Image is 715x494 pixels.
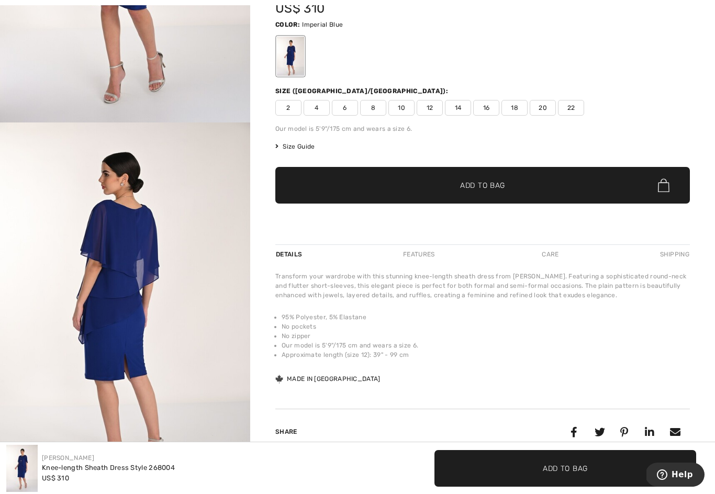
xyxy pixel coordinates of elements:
a: [PERSON_NAME] [42,454,94,462]
span: US$ 310 [275,1,325,16]
span: 2 [275,100,301,116]
button: Add to Bag [434,450,696,487]
span: Imperial Blue [302,21,343,28]
span: Size Guide [275,142,315,151]
span: 22 [558,100,584,116]
div: Care [533,245,567,264]
button: Add to Bag [275,167,690,204]
li: Our model is 5'9"/175 cm and wears a size 6. [282,341,690,350]
li: 95% Polyester, 5% Elastane [282,312,690,322]
div: Imperial Blue [277,37,304,76]
span: Add to Bag [460,180,505,191]
img: Knee-Length Sheath Dress Style 268004 [6,445,38,492]
div: Our model is 5'9"/175 cm and wears a size 6. [275,124,690,133]
span: 6 [332,100,358,116]
span: Color: [275,21,300,28]
span: 20 [530,100,556,116]
span: 4 [304,100,330,116]
span: Add to Bag [543,463,588,474]
span: 10 [388,100,415,116]
div: Transform your wardrobe with this stunning knee-length sheath dress from [PERSON_NAME]. Featuring... [275,272,690,300]
span: 8 [360,100,386,116]
span: 18 [501,100,528,116]
span: US$ 310 [42,474,69,482]
div: Shipping [657,245,690,264]
img: Bag.svg [658,178,669,192]
div: Size ([GEOGRAPHIC_DATA]/[GEOGRAPHIC_DATA]): [275,86,450,96]
div: Details [275,245,305,264]
div: Features [394,245,443,264]
iframe: Opens a widget where you can find more information [646,463,705,489]
span: 12 [417,100,443,116]
div: Knee-length Sheath Dress Style 268004 [42,463,175,473]
li: No pockets [282,322,690,331]
li: No zipper [282,331,690,341]
li: Approximate length (size 12): 39" - 99 cm [282,350,690,360]
span: Share [275,428,297,435]
div: Made in [GEOGRAPHIC_DATA] [275,374,381,384]
span: 16 [473,100,499,116]
span: 14 [445,100,471,116]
